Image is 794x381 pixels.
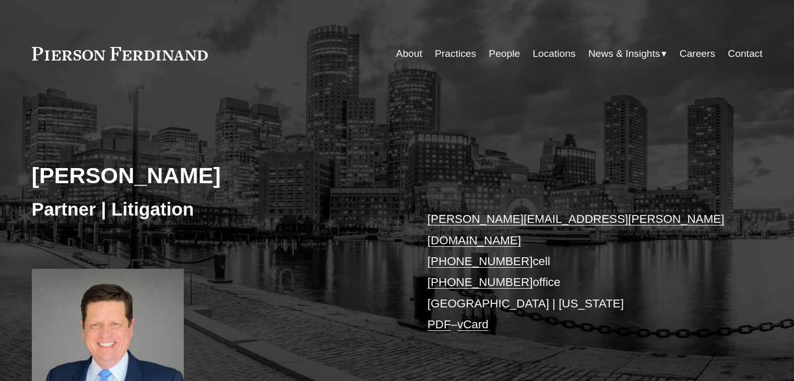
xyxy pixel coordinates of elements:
a: About [396,44,422,64]
h2: [PERSON_NAME] [32,162,397,189]
a: folder dropdown [588,44,667,64]
p: cell office [GEOGRAPHIC_DATA] | [US_STATE] – [428,209,732,335]
a: Locations [532,44,575,64]
a: People [489,44,520,64]
a: Practices [435,44,476,64]
a: PDF [428,318,451,331]
a: [PERSON_NAME][EMAIL_ADDRESS][PERSON_NAME][DOMAIN_NAME] [428,212,725,246]
a: [PHONE_NUMBER] [428,255,533,268]
h3: Partner | Litigation [32,198,397,221]
a: Contact [728,44,762,64]
span: News & Insights [588,45,660,63]
a: [PHONE_NUMBER] [428,276,533,289]
a: vCard [457,318,489,331]
a: Careers [680,44,715,64]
